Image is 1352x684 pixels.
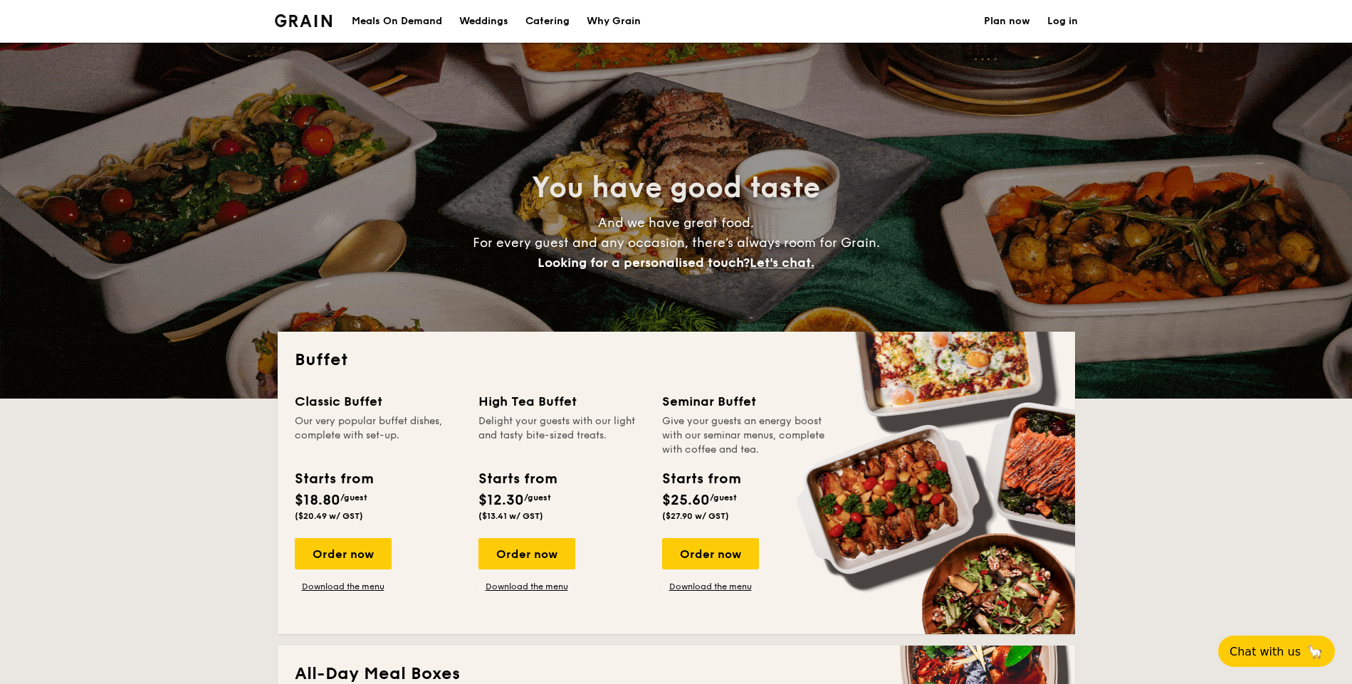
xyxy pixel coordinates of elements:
[295,492,340,509] span: $18.80
[295,511,363,521] span: ($20.49 w/ GST)
[538,255,750,270] span: Looking for a personalised touch?
[524,493,551,503] span: /guest
[295,391,461,411] div: Classic Buffet
[750,255,814,270] span: Let's chat.
[478,511,543,521] span: ($13.41 w/ GST)
[662,538,759,569] div: Order now
[478,538,575,569] div: Order now
[275,14,332,27] img: Grain
[478,468,556,490] div: Starts from
[662,414,829,457] div: Give your guests an energy boost with our seminar menus, complete with coffee and tea.
[478,581,575,592] a: Download the menu
[1218,636,1335,667] button: Chat with us🦙
[662,581,759,592] a: Download the menu
[340,493,367,503] span: /guest
[478,391,645,411] div: High Tea Buffet
[1230,645,1301,658] span: Chat with us
[295,349,1058,372] h2: Buffet
[275,14,332,27] a: Logotype
[662,468,740,490] div: Starts from
[662,511,729,521] span: ($27.90 w/ GST)
[662,391,829,411] div: Seminar Buffet
[532,171,820,205] span: You have good taste
[295,538,392,569] div: Order now
[473,215,880,270] span: And we have great food. For every guest and any occasion, there’s always room for Grain.
[295,414,461,457] div: Our very popular buffet dishes, complete with set-up.
[1306,643,1324,660] span: 🦙
[710,493,737,503] span: /guest
[295,468,372,490] div: Starts from
[295,581,392,592] a: Download the menu
[662,492,710,509] span: $25.60
[478,414,645,457] div: Delight your guests with our light and tasty bite-sized treats.
[478,492,524,509] span: $12.30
